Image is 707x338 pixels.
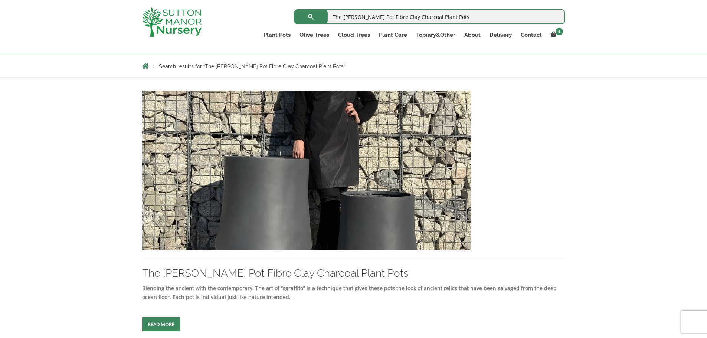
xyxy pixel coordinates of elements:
[374,30,412,40] a: Plant Care
[142,7,202,37] img: logo
[142,317,180,331] a: Read more
[295,30,334,40] a: Olive Trees
[460,30,485,40] a: About
[412,30,460,40] a: Topiary&Other
[516,30,546,40] a: Contact
[546,30,565,40] a: 1
[142,267,408,279] a: The [PERSON_NAME] Pot Fibre Clay Charcoal Plant Pots
[142,166,471,173] a: The Bien Hoa Pot Fibre Clay Charcoal Plant Pots
[142,285,557,301] strong: Blending the ancient with the contemporary! The art of “sgraffito” is a technique that gives thes...
[294,9,565,24] input: Search...
[259,30,295,40] a: Plant Pots
[142,63,565,69] nav: Breadcrumbs
[556,28,563,35] span: 1
[142,91,471,250] img: The Bien Hoa Pot Fibre Clay Charcoal Plant Pots - 44DBCF25 71F1 4A76 B1A1 F67055994DF3 1 105 c
[159,63,345,69] span: Search results for “The [PERSON_NAME] Pot Fibre Clay Charcoal Plant Pots”
[485,30,516,40] a: Delivery
[334,30,374,40] a: Cloud Trees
